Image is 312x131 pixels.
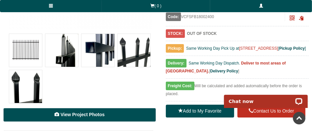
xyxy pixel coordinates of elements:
img: VCFSFB - Commercial Industrial Pressed Spear Top - Aluminium Security Fence Panel - Matte Black [9,70,42,103]
span: Same Working Day Pick Up at [ ] [186,46,306,51]
span: STOCK: [166,29,185,38]
img: VCFSFB - Commercial Industrial Pressed Spear Top - Aluminium Security Fence Panel - Matte Black [81,34,114,67]
a: Pickup Policy [279,46,305,51]
b: OUT OF STOCK [187,31,216,36]
b: Deliver to most areas of [GEOGRAPHIC_DATA]. [166,61,286,73]
img: VCFSFB - Commercial Industrial Pressed Spear Top - Aluminium Security Fence Panel - Matte Black [45,34,78,67]
img: VCFSFB - Commercial Industrial Pressed Spear Top - Aluminium Security Fence Panel - Matte Black [118,34,150,67]
span: Same Working Day Dispatch. [189,61,240,65]
span: Code: [166,13,181,21]
span: Click to copy the URL [299,16,304,21]
iframe: LiveChat chat widget [220,87,312,108]
a: Click to enlarge and scan to share. [290,16,295,21]
a: Delivery Policy [210,69,238,73]
a: View Project Photos [3,108,156,122]
a: [STREET_ADDRESS] [239,46,278,51]
span: Pickup: [166,44,184,53]
a: Add to My Favorite [166,105,234,118]
span: View Project Photos [60,112,104,117]
div: [ ] [166,59,309,79]
span: Delivery: [166,59,187,67]
div: Will be calculated and added automatically before the order is placed. [166,82,309,101]
img: VCFSFB - Commercial Industrial Pressed Spear Top - Aluminium Security Fence Panel - Matte Black [9,34,42,67]
a: Contact Us to Order [237,105,306,118]
span: Freight Cost: [166,82,194,90]
div: VCFSFB18002400 [166,13,285,21]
